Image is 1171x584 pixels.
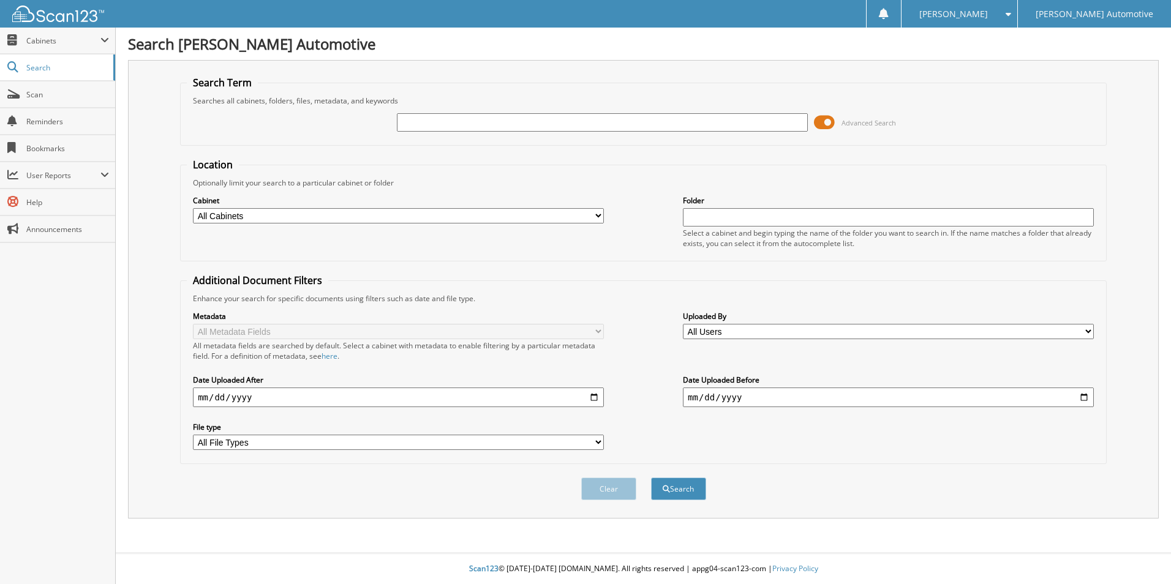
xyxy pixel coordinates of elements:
[26,116,109,127] span: Reminders
[26,89,109,100] span: Scan
[187,76,258,89] legend: Search Term
[1036,10,1153,18] span: [PERSON_NAME] Automotive
[193,387,604,407] input: start
[683,311,1094,321] label: Uploaded By
[187,95,1100,106] div: Searches all cabinets, folders, files, metadata, and keywords
[26,62,107,73] span: Search
[193,340,604,361] div: All metadata fields are searched by default. Select a cabinet with metadata to enable filtering b...
[12,6,104,22] img: scan123-logo-white.svg
[187,158,239,171] legend: Location
[919,10,988,18] span: [PERSON_NAME]
[193,195,604,206] label: Cabinet
[1110,525,1171,584] iframe: Chat Widget
[116,554,1171,584] div: © [DATE]-[DATE] [DOMAIN_NAME]. All rights reserved | appg04-scan123-com |
[187,178,1100,188] div: Optionally limit your search to a particular cabinet or folder
[187,293,1100,304] div: Enhance your search for specific documents using filters such as date and file type.
[193,311,604,321] label: Metadata
[26,36,100,46] span: Cabinets
[26,143,109,154] span: Bookmarks
[469,563,499,574] span: Scan123
[683,228,1094,249] div: Select a cabinet and begin typing the name of the folder you want to search in. If the name match...
[193,422,604,432] label: File type
[187,274,328,287] legend: Additional Document Filters
[128,34,1159,54] h1: Search [PERSON_NAME] Automotive
[26,197,109,208] span: Help
[683,195,1094,206] label: Folder
[193,375,604,385] label: Date Uploaded After
[581,477,636,500] button: Clear
[322,351,337,361] a: here
[683,387,1094,407] input: end
[26,170,100,181] span: User Reports
[772,563,818,574] a: Privacy Policy
[842,118,896,127] span: Advanced Search
[26,224,109,234] span: Announcements
[651,477,706,500] button: Search
[683,375,1094,385] label: Date Uploaded Before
